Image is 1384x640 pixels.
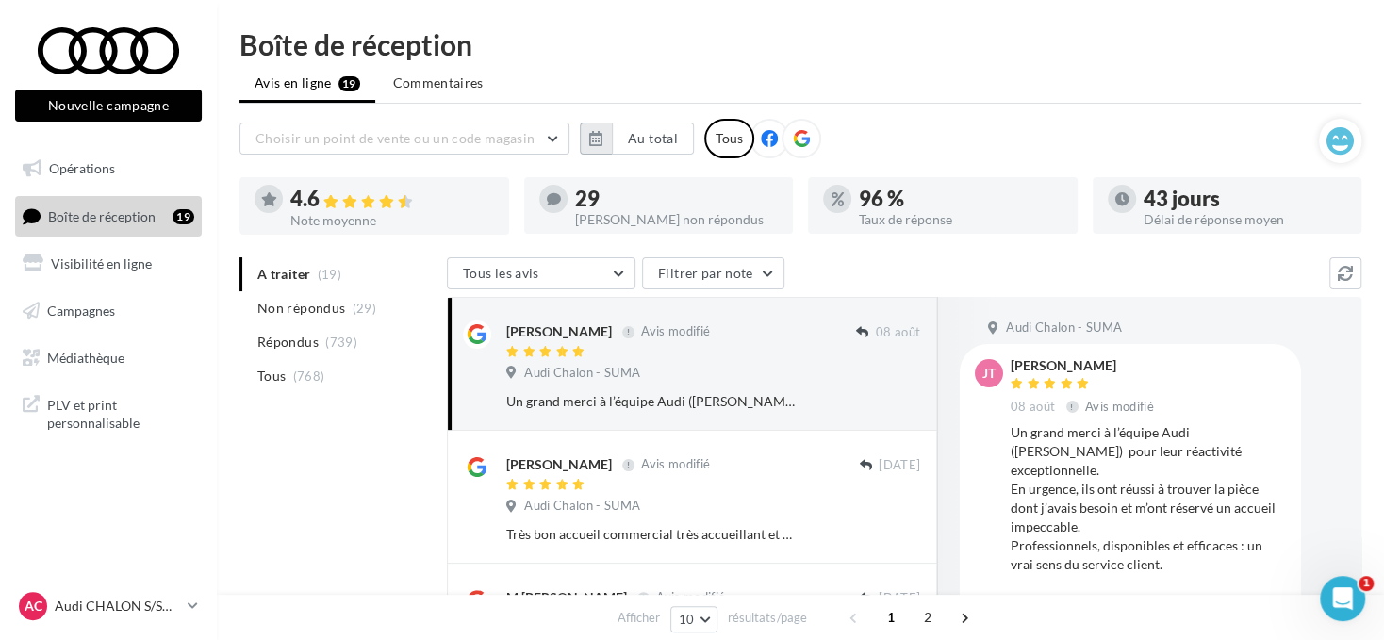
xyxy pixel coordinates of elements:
span: Opérations [49,160,115,176]
button: Tous les avis [447,257,635,289]
a: Opérations [11,149,206,189]
div: [PERSON_NAME] [506,322,612,341]
iframe: Intercom live chat [1320,576,1365,621]
button: Choisir un point de vente ou un code magasin [239,123,569,155]
a: Médiathèque [11,338,206,378]
button: Nouvelle campagne [15,90,202,122]
span: Visibilité en ligne [51,255,152,271]
div: Un grand merci à l’équipe Audi ([PERSON_NAME]) pour leur réactivité exceptionnelle. En urgence, i... [1011,423,1286,631]
span: PLV et print personnalisable [47,392,194,433]
a: PLV et print personnalisable [11,385,206,440]
span: 1 [876,602,906,632]
span: Audi Chalon - SUMA [1006,320,1122,336]
a: Campagnes [11,291,206,331]
div: [PERSON_NAME] non répondus [575,213,779,226]
span: Avis modifié [656,590,725,605]
div: Très bon accueil commercial très accueillant et professionnel. Je recommande. [506,525,798,544]
div: [PERSON_NAME] [1011,359,1158,372]
span: résultats/page [728,609,806,627]
span: (768) [293,369,325,384]
div: M.[PERSON_NAME] [506,588,627,607]
div: 43 jours [1144,189,1347,209]
span: Avis modifié [641,324,710,339]
a: Visibilité en ligne [11,244,206,284]
button: Au total [612,123,694,155]
span: 10 [679,612,695,627]
div: 29 [575,189,779,209]
span: AC [25,597,42,615]
div: Un grand merci à l’équipe Audi ([PERSON_NAME]) pour leur réactivité exceptionnelle. En urgence, i... [506,392,798,411]
span: Tous [257,367,286,386]
span: Afficher [618,609,660,627]
span: JT [982,364,996,383]
p: Audi CHALON S/SAONE [55,597,180,615]
button: Au total [580,123,694,155]
a: AC Audi CHALON S/SAONE [15,588,202,624]
span: (29) [353,301,376,316]
span: Boîte de réception [48,207,156,223]
span: Avis modifié [1085,399,1154,414]
button: Filtrer par note [642,257,784,289]
span: Tous les avis [463,265,539,281]
span: Avis modifié [641,457,710,472]
div: Note moyenne [290,214,494,227]
span: 08 août [1011,399,1055,416]
span: [DATE] [879,457,920,474]
span: (739) [325,335,357,350]
div: [PERSON_NAME] [506,455,612,474]
span: Campagnes [47,303,115,319]
span: Audi Chalon - SUMA [524,498,640,515]
span: Choisir un point de vente ou un code magasin [255,130,535,146]
div: 19 [173,209,194,224]
div: 4.6 [290,189,494,210]
button: Ignorer [858,521,920,548]
div: Taux de réponse [859,213,1063,226]
span: Commentaires [393,74,484,92]
button: 10 [670,606,718,632]
span: Audi Chalon - SUMA [524,365,640,382]
a: Boîte de réception19 [11,196,206,237]
div: Délai de réponse moyen [1144,213,1347,226]
div: 96 % [859,189,1063,209]
button: Ignorer [858,388,920,415]
div: Tous [704,119,754,158]
span: Médiathèque [47,349,124,365]
span: 1 [1359,576,1374,591]
span: Non répondus [257,299,345,318]
span: [DATE] [879,590,920,607]
span: 08 août [876,324,920,341]
span: Répondus [257,333,319,352]
div: Boîte de réception [239,30,1361,58]
span: 2 [913,602,943,632]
